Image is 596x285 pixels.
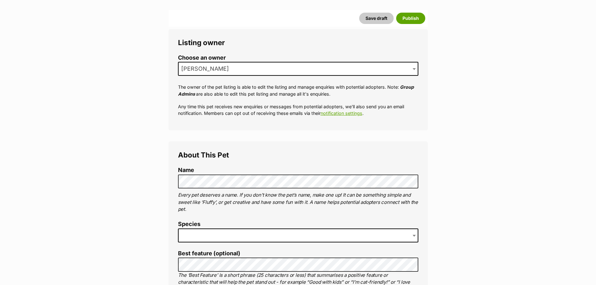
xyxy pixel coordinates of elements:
[178,250,418,257] label: Best feature (optional)
[178,151,229,159] span: About This Pet
[178,192,418,213] p: Every pet deserves a name. If you don’t know the pet’s name, make one up! It can be something sim...
[359,13,394,24] button: Save draft
[178,55,418,61] label: Choose an owner
[178,62,418,76] span: Lynne
[178,221,418,228] label: Species
[179,64,235,73] span: Lynne
[178,84,414,96] em: Group Admins
[178,167,418,174] label: Name
[178,103,418,117] p: Any time this pet receives new enquiries or messages from potential adopters, we'll also send you...
[396,13,425,24] button: Publish
[178,84,418,97] p: The owner of the pet listing is able to edit the listing and manage enquiries with potential adop...
[321,110,362,116] a: notification settings
[178,38,225,47] span: Listing owner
